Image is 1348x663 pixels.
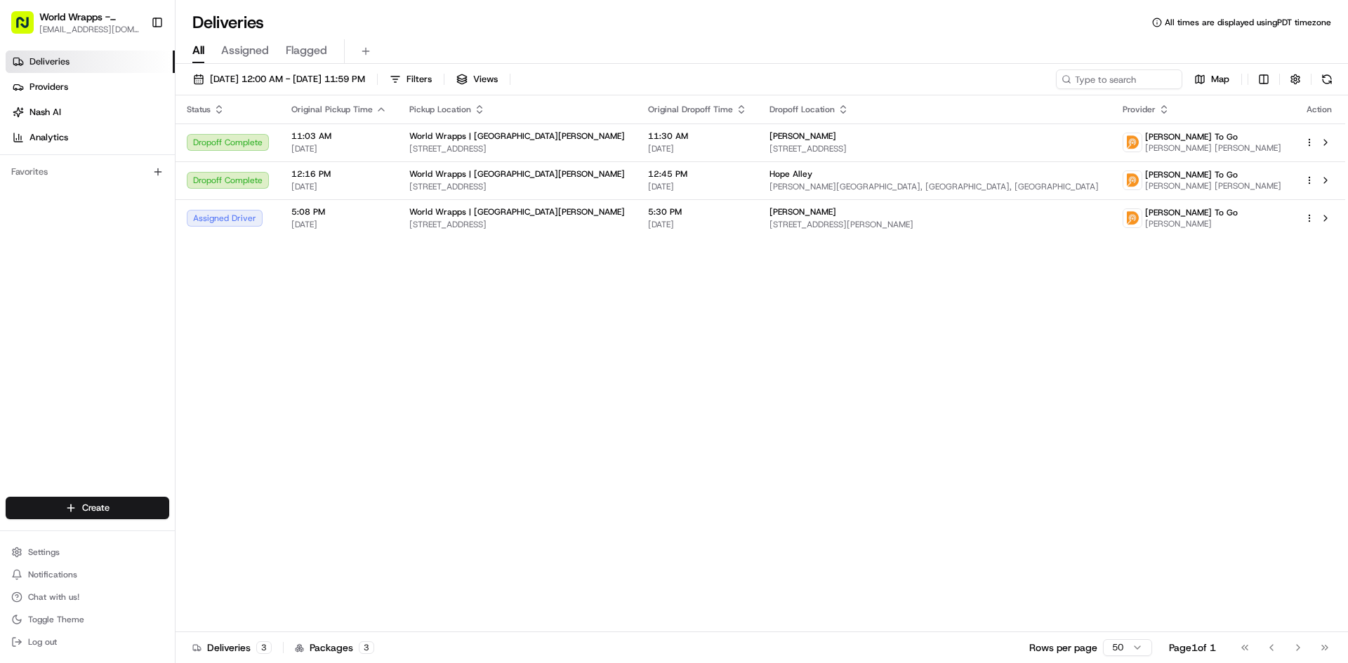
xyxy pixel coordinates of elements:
[769,206,836,217] span: [PERSON_NAME]
[6,610,169,629] button: Toggle Theme
[6,565,169,584] button: Notifications
[6,632,169,652] button: Log out
[648,168,747,180] span: 12:45 PM
[1123,133,1142,152] img: ddtg_logo_v2.png
[473,73,498,86] span: Views
[28,636,57,648] span: Log out
[29,55,70,68] span: Deliveries
[39,24,140,35] button: [EMAIL_ADDRESS][DOMAIN_NAME]
[6,126,175,149] a: Analytics
[648,219,747,230] span: [DATE]
[769,181,1100,192] span: [PERSON_NAME][GEOGRAPHIC_DATA], [GEOGRAPHIC_DATA], [GEOGRAPHIC_DATA]
[1123,104,1156,115] span: Provider
[769,168,812,180] span: Hope Alley
[1169,641,1216,655] div: Page 1 of 1
[407,73,432,86] span: Filters
[6,497,169,519] button: Create
[769,130,836,142] span: [PERSON_NAME]
[409,143,626,154] span: [STREET_ADDRESS]
[1123,171,1142,189] img: ddtg_logo_v2.png
[1188,69,1236,89] button: Map
[409,206,625,217] span: World Wrapps | [GEOGRAPHIC_DATA][PERSON_NAME]
[450,69,504,89] button: Views
[28,591,79,603] span: Chat with us!
[291,219,387,230] span: [DATE]
[187,104,211,115] span: Status
[39,10,140,24] button: World Wrapps - [PERSON_NAME]
[29,81,68,93] span: Providers
[1029,641,1097,655] p: Rows per page
[6,161,169,183] div: Favorites
[648,206,747,217] span: 5:30 PM
[6,101,175,123] a: Nash AI
[28,547,60,558] span: Settings
[1165,17,1331,28] span: All times are displayed using PDT timezone
[409,219,626,230] span: [STREET_ADDRESS]
[28,614,84,625] span: Toggle Theme
[1145,142,1281,154] span: [PERSON_NAME] [PERSON_NAME]
[383,69,438,89] button: Filters
[1145,131,1238,142] span: [PERSON_NAME] To Go
[291,143,387,154] span: [DATE]
[6,542,169,562] button: Settings
[409,130,625,142] span: World Wrapps | [GEOGRAPHIC_DATA][PERSON_NAME]
[1145,218,1238,229] span: [PERSON_NAME]
[1056,69,1182,89] input: Type to search
[769,219,1100,230] span: [STREET_ADDRESS][PERSON_NAME]
[6,587,169,607] button: Chat with us!
[1304,104,1334,115] div: Action
[295,641,374,655] div: Packages
[6,51,175,73] a: Deliveries
[409,181,626,192] span: [STREET_ADDRESS]
[28,569,77,580] span: Notifications
[1145,207,1238,218] span: [PERSON_NAME] To Go
[286,42,327,59] span: Flagged
[192,42,204,59] span: All
[1123,209,1142,227] img: ddtg_logo_v2.png
[192,641,272,655] div: Deliveries
[210,73,365,86] span: [DATE] 12:00 AM - [DATE] 11:59 PM
[769,104,835,115] span: Dropoff Location
[291,130,387,142] span: 11:03 AM
[648,104,733,115] span: Original Dropoff Time
[1145,180,1281,192] span: [PERSON_NAME] [PERSON_NAME]
[187,69,371,89] button: [DATE] 12:00 AM - [DATE] 11:59 PM
[192,11,264,34] h1: Deliveries
[82,502,110,514] span: Create
[29,131,68,144] span: Analytics
[6,76,175,98] a: Providers
[291,168,387,180] span: 12:16 PM
[221,42,269,59] span: Assigned
[29,106,61,119] span: Nash AI
[648,181,747,192] span: [DATE]
[409,168,625,180] span: World Wrapps | [GEOGRAPHIC_DATA][PERSON_NAME]
[769,143,1100,154] span: [STREET_ADDRESS]
[291,206,387,217] span: 5:08 PM
[648,143,747,154] span: [DATE]
[648,130,747,142] span: 11:30 AM
[1317,69,1337,89] button: Refresh
[291,104,373,115] span: Original Pickup Time
[256,641,272,654] div: 3
[6,6,145,39] button: World Wrapps - [PERSON_NAME][EMAIL_ADDRESS][DOMAIN_NAME]
[1211,73,1229,86] span: Map
[291,181,387,192] span: [DATE]
[409,104,471,115] span: Pickup Location
[359,641,374,654] div: 3
[1145,169,1238,180] span: [PERSON_NAME] To Go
